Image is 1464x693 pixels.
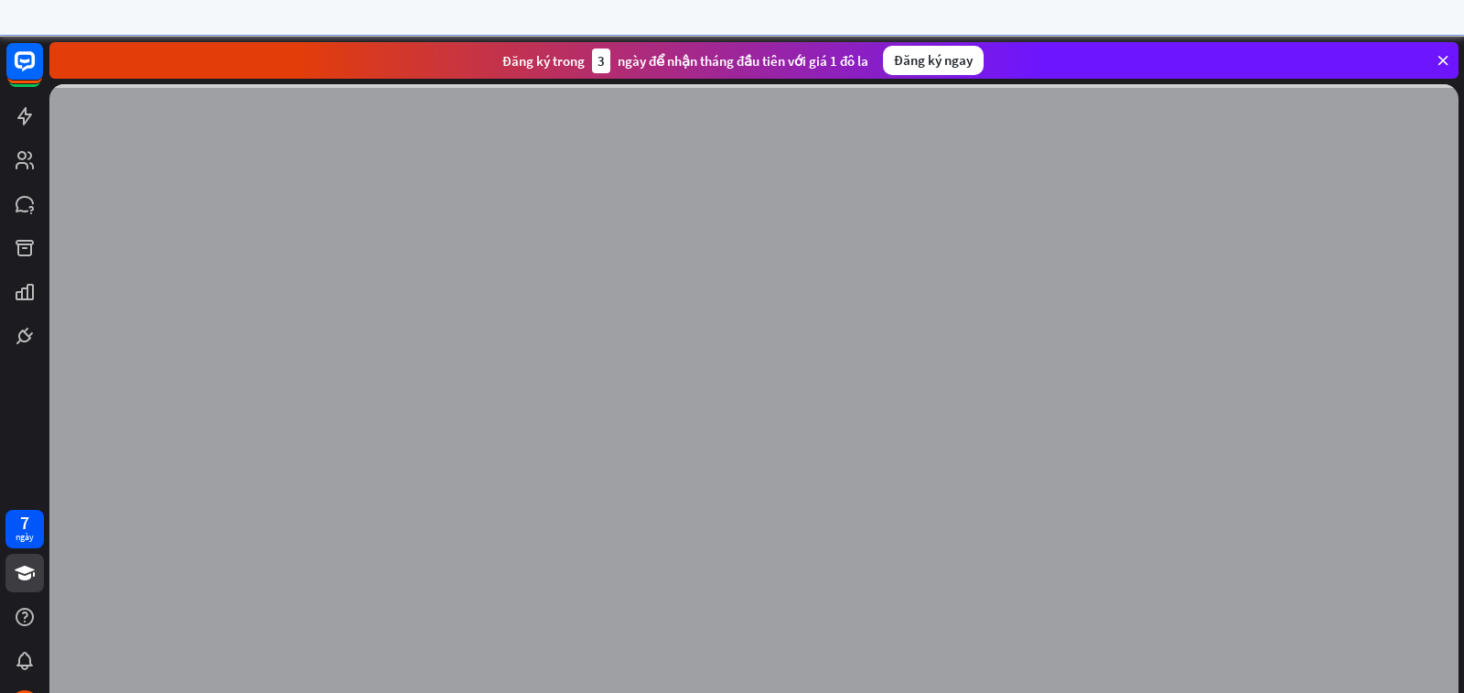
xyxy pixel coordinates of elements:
[618,52,868,70] font: ngày để nhận tháng đầu tiên với giá 1 đô la
[20,511,29,534] font: 7
[5,510,44,548] a: 7 ngày
[502,52,585,70] font: Đăng ký trong
[597,52,605,70] font: 3
[894,51,973,69] font: Đăng ký ngay
[16,531,34,543] font: ngày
